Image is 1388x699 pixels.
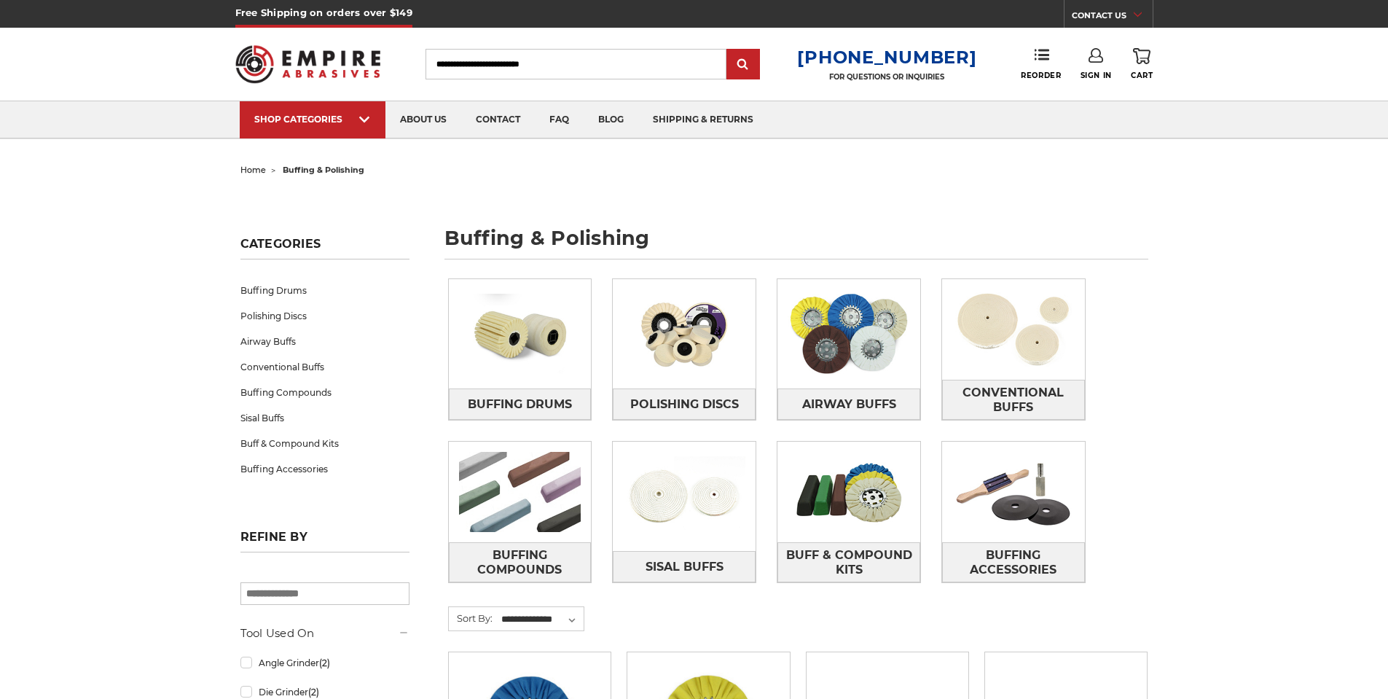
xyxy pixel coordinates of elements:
[283,165,364,175] span: buffing & polishing
[942,279,1085,380] img: Conventional Buffs
[1072,7,1153,28] a: CONTACT US
[254,114,371,125] div: SHOP CATEGORIES
[385,101,461,138] a: about us
[449,388,592,420] a: Buffing Drums
[777,442,920,542] img: Buff & Compound Kits
[778,543,920,582] span: Buff & Compound Kits
[449,542,592,582] a: Buffing Compounds
[613,551,756,582] a: Sisal Buffs
[942,542,1085,582] a: Buffing Accessories
[1131,48,1153,80] a: Cart
[240,456,409,482] a: Buffing Accessories
[613,446,756,547] img: Sisal Buffs
[240,303,409,329] a: Polishing Discs
[449,284,592,384] img: Buffing Drums
[240,237,409,259] h5: Categories
[308,687,319,698] span: (2)
[584,101,638,138] a: blog
[240,650,409,676] a: Angle Grinder
[638,101,768,138] a: shipping & returns
[943,543,1084,582] span: Buffing Accessories
[613,388,756,420] a: Polishing Discs
[240,431,409,456] a: Buff & Compound Kits
[444,228,1148,259] h1: buffing & polishing
[240,380,409,405] a: Buffing Compounds
[535,101,584,138] a: faq
[646,555,724,579] span: Sisal Buffs
[777,388,920,420] a: Airway Buffs
[943,380,1084,420] span: Conventional Buffs
[449,607,493,629] label: Sort By:
[1131,71,1153,80] span: Cart
[797,72,976,82] p: FOR QUESTIONS OR INQUIRIES
[499,609,584,630] select: Sort By:
[235,36,381,93] img: Empire Abrasives
[942,380,1085,420] a: Conventional Buffs
[802,392,896,417] span: Airway Buffs
[461,101,535,138] a: contact
[613,284,756,384] img: Polishing Discs
[449,442,592,542] img: Buffing Compounds
[240,278,409,303] a: Buffing Drums
[777,284,920,384] img: Airway Buffs
[468,392,572,417] span: Buffing Drums
[240,405,409,431] a: Sisal Buffs
[777,542,920,582] a: Buff & Compound Kits
[797,47,976,68] a: [PHONE_NUMBER]
[450,543,591,582] span: Buffing Compounds
[240,329,409,354] a: Airway Buffs
[240,625,409,642] h5: Tool Used On
[1081,71,1112,80] span: Sign In
[630,392,739,417] span: Polishing Discs
[1021,48,1061,79] a: Reorder
[319,657,330,668] span: (2)
[240,354,409,380] a: Conventional Buffs
[240,165,266,175] a: home
[240,530,409,552] h5: Refine by
[729,50,758,79] input: Submit
[1021,71,1061,80] span: Reorder
[942,442,1085,542] img: Buffing Accessories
